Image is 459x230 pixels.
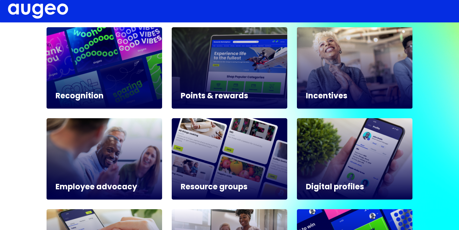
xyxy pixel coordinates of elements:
[306,93,403,100] h5: Incentives
[56,184,153,191] h5: Employee advocacy
[306,184,403,191] h5: Digital profiles
[181,184,278,191] h5: Resource groups
[56,93,153,100] h5: Recognition
[181,93,278,100] h5: Points & rewards
[8,4,68,19] img: Augeo logo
